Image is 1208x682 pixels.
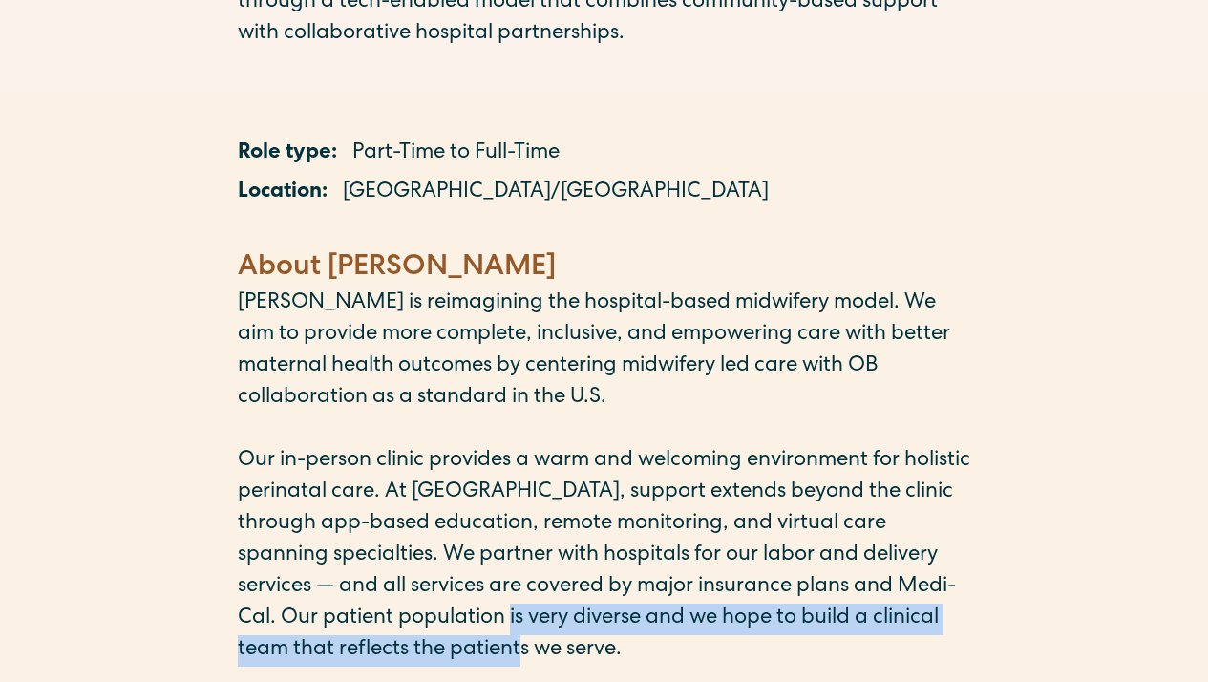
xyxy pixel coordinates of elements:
[352,139,560,170] p: Part-Time to Full-Time
[238,139,337,170] p: Role type:
[238,446,971,667] p: Our in-person clinic provides a warm and welcoming environment for holistic perinatal care. At [G...
[343,178,769,209] p: [GEOGRAPHIC_DATA]/[GEOGRAPHIC_DATA]
[238,178,328,209] p: Location:
[238,415,971,446] p: ‍
[238,217,971,248] p: ‍
[238,254,556,283] strong: About [PERSON_NAME]
[238,288,971,415] p: [PERSON_NAME] is reimagining the hospital-based midwifery model. We aim to provide more complete,...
